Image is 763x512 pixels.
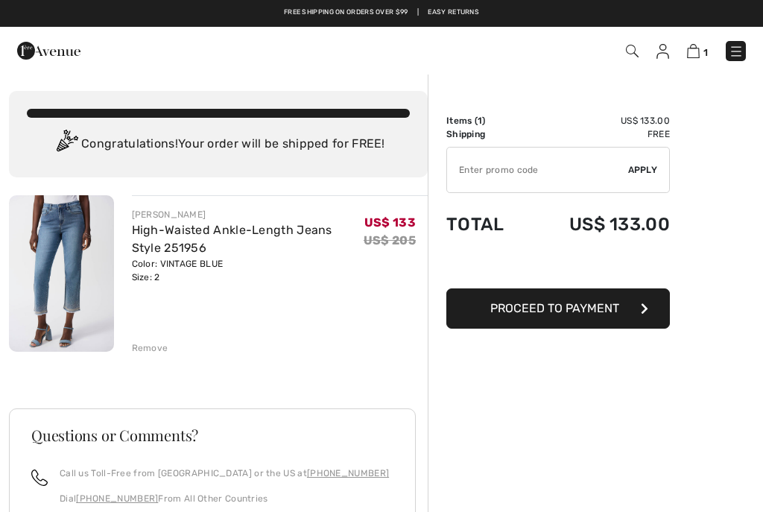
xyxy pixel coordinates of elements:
[51,130,81,159] img: Congratulation2.svg
[364,215,416,230] span: US$ 133
[132,257,364,284] div: Color: VINTAGE BLUE Size: 2
[729,44,744,59] img: Menu
[687,42,708,60] a: 1
[490,301,619,315] span: Proceed to Payment
[628,163,658,177] span: Apply
[446,114,528,127] td: Items ( )
[31,470,48,486] img: call
[446,199,528,250] td: Total
[364,233,416,247] s: US$ 205
[446,127,528,141] td: Shipping
[446,250,670,283] iframe: PayPal
[60,467,389,480] p: Call us Toll-Free from [GEOGRAPHIC_DATA] or the US at
[478,116,482,126] span: 1
[27,130,410,159] div: Congratulations! Your order will be shipped for FREE!
[284,7,408,18] a: Free shipping on orders over $99
[31,428,393,443] h3: Questions or Comments?
[307,468,389,478] a: [PHONE_NUMBER]
[9,195,114,352] img: High-Waisted Ankle-Length Jeans Style 251956
[656,44,669,59] img: My Info
[132,341,168,355] div: Remove
[17,42,80,57] a: 1ère Avenue
[687,44,700,58] img: Shopping Bag
[703,47,708,58] span: 1
[428,7,479,18] a: Easy Returns
[528,199,670,250] td: US$ 133.00
[76,493,158,504] a: [PHONE_NUMBER]
[60,492,389,505] p: Dial From All Other Countries
[528,127,670,141] td: Free
[417,7,419,18] span: |
[528,114,670,127] td: US$ 133.00
[17,36,80,66] img: 1ère Avenue
[447,148,628,192] input: Promo code
[132,208,364,221] div: [PERSON_NAME]
[626,45,639,57] img: Search
[446,288,670,329] button: Proceed to Payment
[132,223,332,255] a: High-Waisted Ankle-Length Jeans Style 251956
